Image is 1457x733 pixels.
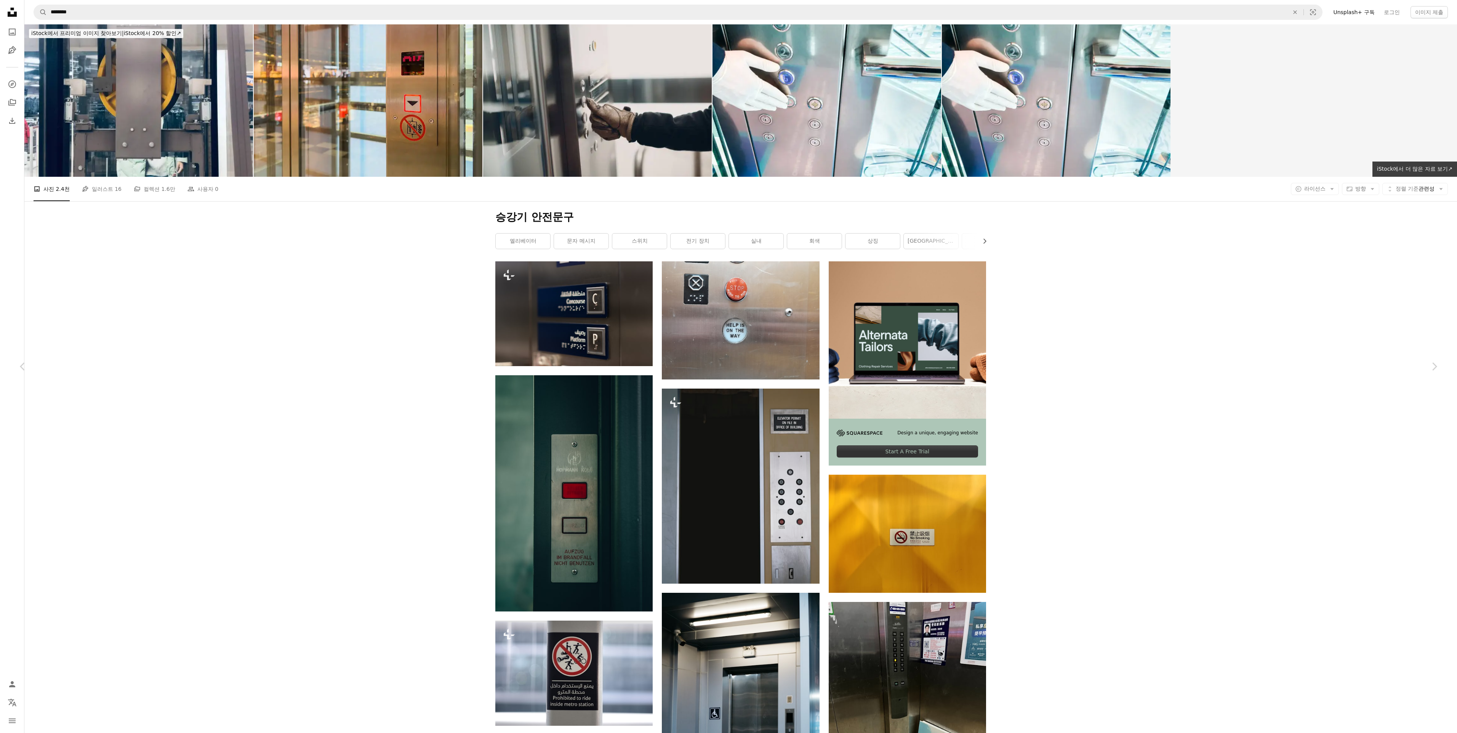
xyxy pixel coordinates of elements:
[787,234,842,249] a: 회색
[5,77,20,92] a: 탐색
[495,210,986,224] h1: 승강기 안전문구
[82,177,122,201] a: 일러스트 16
[24,24,188,43] a: iStock에서 프리미엄 이미지 찾아보기|iStock에서 20% 할인↗
[31,30,124,36] span: iStock에서 프리미엄 이미지 찾아보기 |
[187,177,218,201] a: 사용자 0
[1411,330,1457,403] a: 다음
[962,234,1017,249] a: 승강기
[495,375,653,611] img: 흑백 스위치 버튼
[134,177,175,201] a: 컬렉션 1.6만
[495,621,653,725] img: 창문 앞 기둥에 붙은 표지판
[5,695,20,710] button: 언어
[904,234,958,249] a: [GEOGRAPHIC_DATA]
[5,713,20,728] button: 메뉴
[829,261,986,466] a: Design a unique, engaging websiteStart A Free Trial
[495,490,653,497] a: 흑백 스위치 버튼
[829,475,986,593] img: 노란색 섬유에 흰색과 검은 색 카드
[671,234,725,249] a: 전기 장치
[215,185,218,193] span: 0
[662,389,819,584] img: 버튼과 표지판이 있는 문
[662,707,819,714] a: 문 앞의 금속 핸드 레일
[5,677,20,692] a: 로그인 / 가입
[5,43,20,58] a: 일러스트
[115,185,122,193] span: 16
[897,430,978,436] span: Design a unique, engaging website
[1377,166,1452,172] span: iStock에서 더 많은 자료 보기 ↗
[829,530,986,537] a: 노란색 섬유에 흰색과 검은 색 카드
[942,24,1170,177] img: 벨보이 손은 엘리베이터의 버튼을 누르기 위해 고무 장갑을 착용. 코로나바이러스, 바이러스 확산 또는 감염을 방지하기 위한 Touchless 사회 이후 새로운 정상적인 생활 방식.
[662,261,819,379] img: 웹 사이트
[495,669,653,676] a: 창문 앞 기둥에 붙은 표지판
[712,24,941,177] img: 벨보이 손은 엘리베이터의 버튼을 누르기 위해 고무 장갑을 착용. 코로나바이러스, 바이러스 확산 또는 감염을 방지하기 위한 Touchless 사회 이후 새로운 정상적인 생활 방식.
[1396,186,1419,192] span: 정렬 기준
[978,234,986,249] button: 목록을 오른쪽으로 스크롤
[612,234,667,249] a: 스위치
[1342,183,1379,195] button: 방향
[837,445,978,458] div: Start A Free Trial
[829,703,986,710] a: 엘리베이터에 기대어 있는 여성의 그림.
[729,234,783,249] a: 실내
[1411,6,1448,18] button: 이미지 제출
[845,234,900,249] a: 상징
[483,24,712,177] img: 코로나바이러스 전염병 공방 -19 검역 개념 동안 버튼 엘리베이터를 누르는 장갑 집게 손가락에 손을 닫습니다
[837,430,882,436] img: file-1705255347840-230a6ab5bca9image
[1379,6,1404,18] a: 로그인
[662,317,819,323] a: 웹 사이트
[1287,5,1303,19] button: 삭제
[495,310,653,317] a: 벽에 붙은 표지판의 클로즈업
[554,234,608,249] a: 문자 메시지
[5,113,20,128] a: 다운로드 내역
[829,261,986,419] img: file-1707885205802-88dd96a21c72image
[1396,185,1435,193] span: 관련성
[1329,6,1379,18] a: Unsplash+ 구독
[5,95,20,110] a: 컬렉션
[496,234,550,249] a: 엘리베이터
[1291,183,1339,195] button: 라이선스
[1382,183,1448,195] button: 정렬 기준관련성
[31,30,181,36] span: iStock에서 20% 할인 ↗
[1304,5,1322,19] button: 시각적 검색
[161,185,175,193] span: 1.6만
[662,483,819,490] a: 버튼과 표지판이 있는 문
[1372,162,1457,177] a: iStock에서 더 많은 자료 보기↗
[34,5,1323,20] form: 사이트 전체에서 이미지 찾기
[5,24,20,40] a: 사진
[1304,186,1326,192] span: 라이선스
[254,24,482,177] img: 조명 아래쪽 화살표 버튼과 바닥 표시기가 있는 유리 엘리베이터 제어판은 도시 교통과 현대적인 접근성을 상징합니다.
[24,24,253,177] img: 완전 투명 엘리베이터 샤프트 내부 모든 기술을 보여줍니다.
[495,261,653,366] img: 벽에 붙은 표지판의 클로즈업
[1355,186,1366,192] span: 방향
[34,5,47,19] button: Unsplash 검색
